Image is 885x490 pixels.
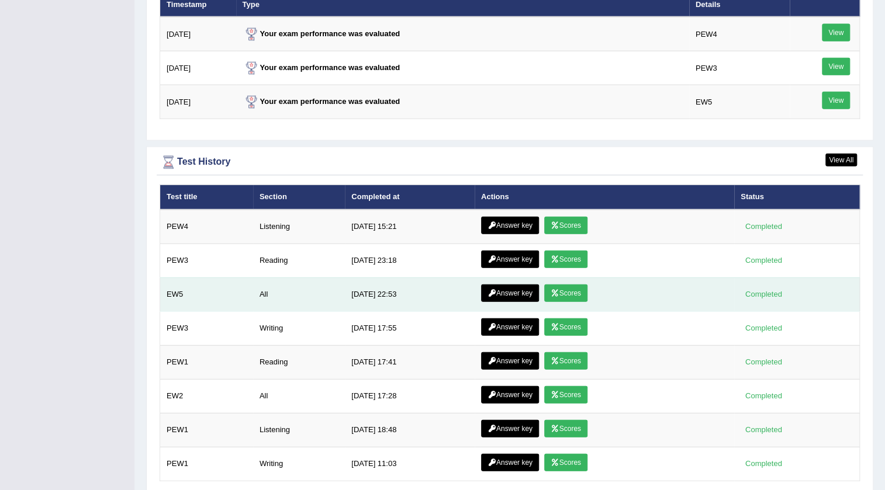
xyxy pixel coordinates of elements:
[481,251,539,268] a: Answer key
[253,311,345,345] td: Writing
[544,352,587,370] a: Scores
[160,244,253,277] td: PEW3
[253,210,345,244] td: Listening
[345,379,475,413] td: [DATE] 17:28
[253,379,345,413] td: All
[345,277,475,311] td: [DATE] 22:53
[253,345,345,379] td: Reading
[544,318,587,336] a: Scores
[481,454,539,471] a: Answer key
[822,58,850,75] a: View
[544,420,587,437] a: Scores
[253,277,345,311] td: All
[160,413,253,447] td: PEW1
[544,284,587,302] a: Scores
[481,386,539,404] a: Answer key
[734,185,860,210] th: Status
[481,318,539,336] a: Answer key
[741,255,786,267] div: Completed
[544,454,587,471] a: Scores
[741,458,786,470] div: Completed
[160,85,236,119] td: [DATE]
[345,185,475,210] th: Completed at
[345,345,475,379] td: [DATE] 17:41
[481,284,539,302] a: Answer key
[689,85,790,119] td: EW5
[741,221,786,233] div: Completed
[160,185,253,210] th: Test title
[243,63,400,72] strong: Your exam performance was evaluated
[345,447,475,481] td: [DATE] 11:03
[160,379,253,413] td: EW2
[345,210,475,244] td: [DATE] 15:21
[253,413,345,447] td: Listening
[481,217,539,234] a: Answer key
[160,210,253,244] td: PEW4
[345,413,475,447] td: [DATE] 18:48
[689,51,790,85] td: PEW3
[822,24,850,41] a: View
[825,154,857,166] a: View All
[160,311,253,345] td: PEW3
[481,352,539,370] a: Answer key
[741,356,786,369] div: Completed
[160,51,236,85] td: [DATE]
[741,289,786,301] div: Completed
[689,17,790,51] td: PEW4
[345,244,475,277] td: [DATE] 23:18
[481,420,539,437] a: Answer key
[160,345,253,379] td: PEW1
[741,424,786,436] div: Completed
[544,251,587,268] a: Scores
[253,244,345,277] td: Reading
[160,447,253,481] td: PEW1
[160,277,253,311] td: EW5
[544,386,587,404] a: Scores
[741,322,786,335] div: Completed
[160,17,236,51] td: [DATE]
[345,311,475,345] td: [DATE] 17:55
[741,390,786,402] div: Completed
[475,185,734,210] th: Actions
[243,97,400,106] strong: Your exam performance was evaluated
[160,154,860,171] div: Test History
[243,29,400,38] strong: Your exam performance was evaluated
[822,92,850,109] a: View
[544,217,587,234] a: Scores
[253,447,345,481] td: Writing
[253,185,345,210] th: Section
